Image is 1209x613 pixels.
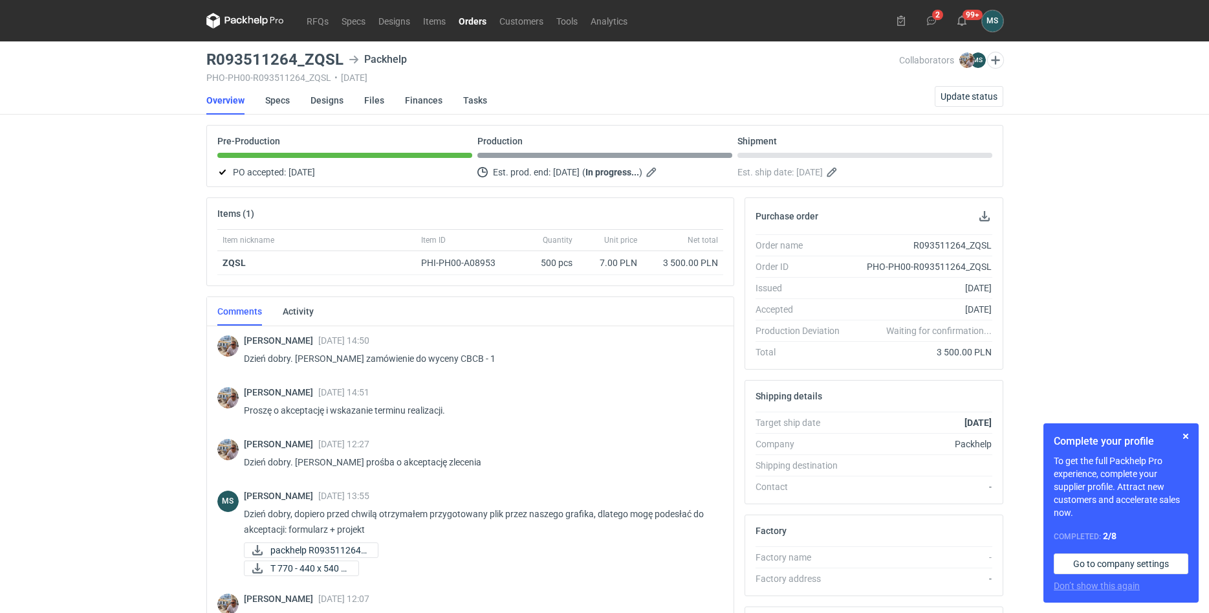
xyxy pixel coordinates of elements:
div: Packhelp [349,52,407,67]
a: ZQSL [223,258,246,268]
button: Skip for now [1178,429,1193,444]
button: Download PO [977,208,992,224]
p: Pre-Production [217,136,280,146]
a: Go to company settings [1054,553,1188,574]
p: To get the full Packhelp Pro experience, complete your supplier profile. Attract new customers an... [1054,454,1188,519]
a: Tools [550,13,584,28]
a: Designs [372,13,417,28]
span: [PERSON_NAME] [244,335,318,346]
div: Production Deviation [756,324,850,337]
button: Edit estimated production end date [645,164,660,180]
button: MS [982,10,1003,32]
p: Production [477,136,523,146]
span: Net total [688,235,718,245]
a: Comments [217,297,262,326]
h2: Purchase order [756,211,818,221]
span: Item ID [421,235,446,245]
div: [DATE] [850,282,992,295]
a: Overview [206,86,245,115]
div: Shipping destination [756,459,850,472]
span: Item nickname [223,235,274,245]
span: [DATE] 14:51 [318,387,369,397]
em: Waiting for confirmation... [886,324,992,337]
h1: Complete your profile [1054,434,1188,449]
div: Michał Sokołowski [217,491,239,512]
div: Contact [756,480,850,493]
a: T 770 - 440 x 540 x... [244,561,359,576]
button: Edit estimated shipping date [825,164,841,180]
span: [DATE] 13:55 [318,491,369,501]
div: [DATE] [850,303,992,316]
span: [PERSON_NAME] [244,387,318,397]
div: Est. prod. end: [477,164,732,180]
span: [DATE] [289,164,315,180]
a: Tasks [463,86,487,115]
a: Files [364,86,384,115]
div: Packhelp [850,438,992,451]
h2: Items (1) [217,208,254,219]
button: Update status [935,86,1003,107]
div: Order name [756,239,850,252]
div: packhelp R093511264_ZQSL 5.9.25.pdf [244,542,373,558]
span: Collaborators [899,55,954,65]
div: - [850,572,992,585]
div: - [850,551,992,564]
span: packhelp R093511264_... [270,543,367,557]
span: Update status [941,92,997,101]
a: packhelp R093511264_... [244,542,378,558]
p: Dzień dobry. [PERSON_NAME] prośba o akceptację zlecenia [244,454,713,470]
h2: Factory [756,526,787,536]
h3: R093511264_ZQSL [206,52,343,67]
div: PO accepted: [217,164,472,180]
a: RFQs [300,13,335,28]
strong: [DATE] [964,418,992,428]
a: Specs [265,86,290,115]
a: Finances [405,86,442,115]
strong: In progress... [585,167,639,177]
div: Michał Sokołowski [982,10,1003,32]
img: Michał Palasek [217,335,239,357]
a: Activity [283,297,314,326]
button: 99+ [952,10,972,31]
span: [DATE] 12:27 [318,439,369,449]
a: Designs [310,86,343,115]
span: [DATE] [796,164,823,180]
figcaption: MS [970,52,986,68]
img: Michał Palasek [217,387,239,408]
button: Don’t show this again [1054,579,1140,592]
div: PHO-PH00-R093511264_ZQSL [DATE] [206,72,899,83]
span: T 770 - 440 x 540 x... [270,561,348,575]
em: ) [639,167,642,177]
img: Michał Palasek [959,52,975,68]
div: Factory address [756,572,850,585]
p: Shipment [737,136,777,146]
span: [DATE] 12:07 [318,594,369,604]
a: Items [417,13,452,28]
div: Factory name [756,551,850,564]
div: 500 pcs [513,251,578,275]
span: • [334,72,338,83]
div: PHI-PH00-A08953 [421,256,508,269]
div: Michał Palasek [217,439,239,460]
svg: Packhelp Pro [206,13,284,28]
p: Dzień dobry. [PERSON_NAME] zamówienie do wyceny CBCB - 1 [244,351,713,366]
div: Order ID [756,260,850,273]
p: Proszę o akceptację i wskazanie terminu realizacji. [244,403,713,418]
div: 7.00 PLN [583,256,637,269]
div: Total [756,346,850,359]
p: Dzień dobry, dopiero przed chwilą otrzymałem przygotowany plik przez naszego grafika, dlatego mog... [244,506,713,537]
span: [PERSON_NAME] [244,594,318,604]
span: [DATE] [553,164,580,180]
div: PHO-PH00-R093511264_ZQSL [850,260,992,273]
span: [PERSON_NAME] [244,439,318,449]
span: Unit price [604,235,637,245]
span: Quantity [543,235,572,245]
a: Specs [335,13,372,28]
span: [PERSON_NAME] [244,491,318,501]
div: Target ship date [756,416,850,429]
button: Edit collaborators [986,52,1003,69]
span: [DATE] 14:50 [318,335,369,346]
